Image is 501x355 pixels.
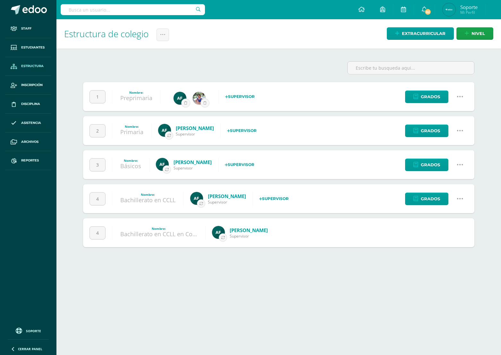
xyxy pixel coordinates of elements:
span: Asistencia [21,120,41,126]
a: Staff [5,19,51,38]
span: Grados [421,159,440,171]
span: Supervisor [174,165,212,171]
span: Cerrar panel [18,347,42,351]
a: Preprimaria [120,94,152,102]
span: Extracurricular [402,28,446,39]
strong: Nombre: [129,90,143,95]
a: Grados [405,159,448,171]
span: Disciplina [21,101,40,107]
strong: Nombre: [152,226,166,231]
span: Supervisor [230,233,268,239]
a: [PERSON_NAME] [176,125,214,131]
span: nivel [471,28,485,39]
span: Mi Perfil [460,10,478,15]
img: 76d0098bca6fec32b74f05e1b18fe2ef.png [158,124,171,137]
span: Supervisor [208,199,246,205]
span: Reportes [21,158,39,163]
a: Grados [405,125,448,137]
img: 76d0098bca6fec32b74f05e1b18fe2ef.png [190,192,203,205]
img: 76d0098bca6fec32b74f05e1b18fe2ef.png [212,226,225,239]
strong: Supervisor [227,128,257,133]
a: Bachillerato en CCLL en Computacion [120,230,222,238]
a: [PERSON_NAME] [208,193,246,199]
span: Supervisor [176,131,214,137]
a: Disciplina [5,95,51,114]
a: [PERSON_NAME] [230,227,268,233]
span: Estructura de colegio [64,28,149,40]
span: Estructura [21,64,44,69]
img: 76d0098bca6fec32b74f05e1b18fe2ef.png [174,92,186,105]
span: Estudiantes [21,45,45,50]
a: Bachillerato en CCLL [120,196,175,204]
a: Asistencia [5,114,51,133]
strong: Supervisor [225,94,255,99]
span: Grados [421,125,440,137]
span: Grados [421,193,440,205]
a: Reportes [5,151,51,170]
a: Estructura [5,57,51,76]
span: Soporte [26,329,41,333]
strong: Nombre: [124,158,138,163]
a: Estudiantes [5,38,51,57]
span: Inscripción [21,82,43,88]
strong: Supervisor [225,162,254,167]
strong: Nombre: [141,192,155,197]
a: Básicos [120,162,141,170]
a: [PERSON_NAME] [174,159,212,165]
a: Archivos [5,133,51,152]
a: Primaria [120,128,143,136]
a: nivel [456,27,493,40]
input: Escribe tu busqueda aqui... [348,62,474,74]
input: Busca un usuario... [61,4,205,15]
span: Archivos [21,139,38,144]
a: Soporte [8,326,49,335]
img: f4556279e9d47378667c73a34af3241b.png [443,3,455,16]
strong: Supervisor [259,196,289,201]
a: Inscripción [5,76,51,95]
span: Staff [21,26,31,31]
img: 76d0098bca6fec32b74f05e1b18fe2ef.png [156,158,169,171]
span: Grados [421,91,440,103]
a: Grados [405,193,448,205]
strong: Nombre: [125,124,139,129]
span: Soporte [460,4,478,10]
a: Grados [405,91,448,103]
span: 62 [424,8,431,15]
a: Extracurricular [387,27,454,40]
img: 906471224bb038ee8b5ab166e2fffba0.png [193,92,206,105]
